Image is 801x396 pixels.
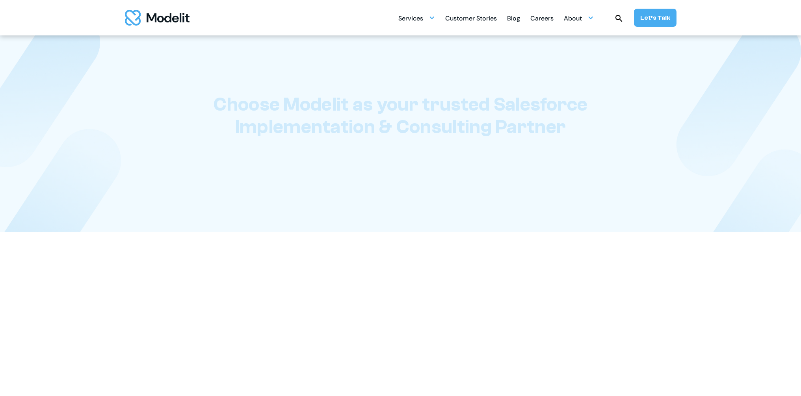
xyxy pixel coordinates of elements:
div: Blog [507,11,520,27]
a: home [125,10,190,26]
a: Customer Stories [445,10,497,26]
a: Let’s Talk [634,9,676,27]
div: About [564,11,582,27]
a: Careers [530,10,554,26]
a: Blog [507,10,520,26]
div: Customer Stories [445,11,497,27]
div: Services [398,11,423,27]
div: Careers [530,11,554,27]
div: Let’s Talk [640,13,670,22]
img: modelit logo [125,10,190,26]
h1: Choose Modelit as your trusted Salesforce Implementation & Consulting Partner [156,93,645,138]
div: Services [398,10,435,26]
div: About [564,10,594,26]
